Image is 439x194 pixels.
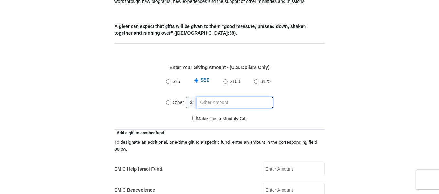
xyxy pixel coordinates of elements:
[192,116,197,120] input: Make This a Monthly Gift
[173,79,180,84] span: $25
[114,139,325,153] div: To designate an additional, one-time gift to a specific fund, enter an amount in the correspondin...
[230,79,240,84] span: $100
[169,65,269,70] strong: Enter Your Giving Amount - (U.S. Dollars Only)
[173,100,184,105] span: Other
[261,79,271,84] span: $125
[114,131,164,135] span: Add a gift to another fund
[263,162,325,176] input: Enter Amount
[186,97,197,108] span: $
[192,115,247,122] label: Make This a Monthly Gift
[201,77,209,83] span: $50
[197,97,273,108] input: Other Amount
[114,166,162,173] label: EMIC Help Israel Fund
[114,187,155,194] label: EMIC Benevolence
[114,24,306,36] b: A giver can expect that gifts will be given to them “good measure, pressed down, shaken together ...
